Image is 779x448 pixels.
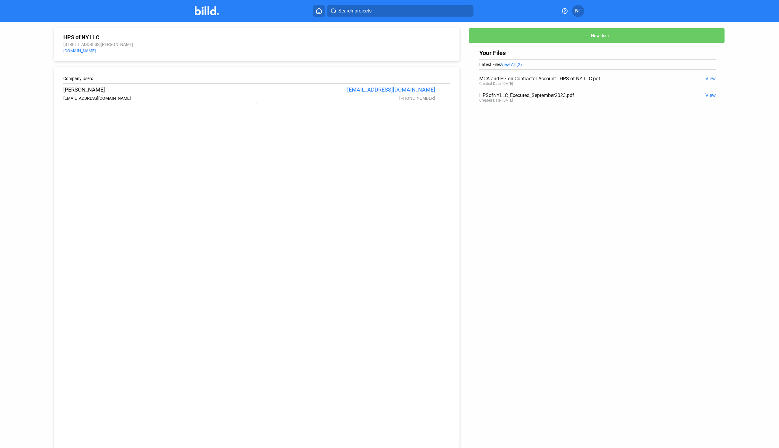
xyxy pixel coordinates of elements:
[249,96,435,101] div: [PHONE_NUMBER]
[572,5,584,17] button: NT
[63,42,450,47] div: [STREET_ADDRESS][PERSON_NAME]
[327,5,473,17] button: Search projects
[63,86,249,93] div: [PERSON_NAME]
[585,33,589,38] mat-icon: add
[479,49,716,57] div: Your Files
[469,28,725,43] button: New User
[63,48,96,53] a: [DOMAIN_NAME]
[479,76,668,82] div: MCA and PG on Contractor Account - HPS of NY LLC.pdf
[63,76,450,81] div: Company Users
[479,92,668,98] div: HPSofNYLLC_Executed_September2023.pdf
[249,86,435,93] div: [EMAIL_ADDRESS][DOMAIN_NAME]
[575,7,582,15] span: NT
[479,82,513,86] div: Created Date: [DATE]
[479,62,716,67] div: Latest Files
[195,6,219,15] img: Billd Company Logo
[439,90,446,98] mat-icon: delete
[705,92,716,98] span: View
[591,33,609,38] span: New User
[501,62,522,67] span: View All (2)
[479,98,513,102] div: Created Date: [DATE]
[63,34,450,40] div: HPS of NY LLC
[338,7,372,15] span: Search projects
[63,96,249,101] div: [EMAIL_ADDRESS][DOMAIN_NAME]
[705,76,716,82] span: View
